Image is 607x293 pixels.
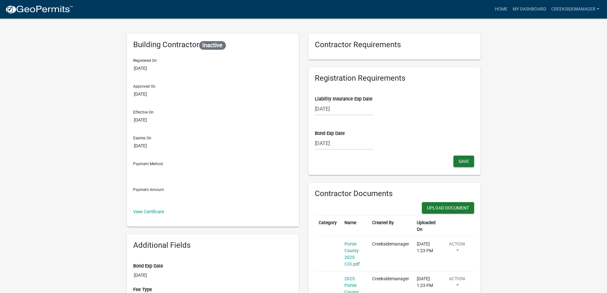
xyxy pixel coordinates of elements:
[444,241,470,257] button: Action
[133,209,164,214] a: View Certificate
[368,215,413,237] th: Created By
[459,158,469,164] span: Save
[133,264,163,268] label: Bond Exp Date
[315,189,474,198] h6: Contractor Documents
[315,137,373,150] input: mm/dd/yyyy
[422,202,474,214] button: Upload Document
[133,241,293,250] h6: Additional Fields
[315,40,474,49] h6: Contractor Requirements
[315,102,373,115] input: mm/dd/yyyy
[315,131,345,136] label: Bond Exp Date
[315,97,372,101] label: Liability Insurance Exp Date
[199,41,226,50] span: Inactive
[315,74,474,83] h6: Registration Requirements
[133,40,293,50] h6: Building Contractor
[453,156,474,167] button: Save
[492,3,510,15] a: Home
[315,215,341,237] th: Category
[510,3,549,15] a: My Dashboard
[549,3,602,15] a: Creeksidemanager
[344,241,360,267] a: Porter County 2025 COI.pdf
[133,288,152,292] label: Fee Type
[368,237,413,271] td: Creeksidemanager
[413,215,440,237] th: Uploaded On
[341,215,369,237] th: Name
[413,237,440,271] td: [DATE] 1:23 PM
[444,275,470,291] button: Action
[422,202,474,215] wm-modal-confirm: New Document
